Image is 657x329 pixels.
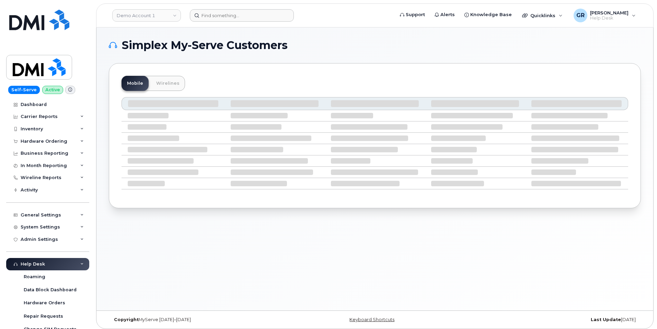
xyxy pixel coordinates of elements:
strong: Copyright [114,317,139,322]
a: Wirelines [151,76,185,91]
div: [DATE] [463,317,641,322]
span: Simplex My-Serve Customers [122,40,288,50]
div: MyServe [DATE]–[DATE] [109,317,286,322]
a: Keyboard Shortcuts [349,317,394,322]
a: Mobile [122,76,149,91]
strong: Last Update [591,317,621,322]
